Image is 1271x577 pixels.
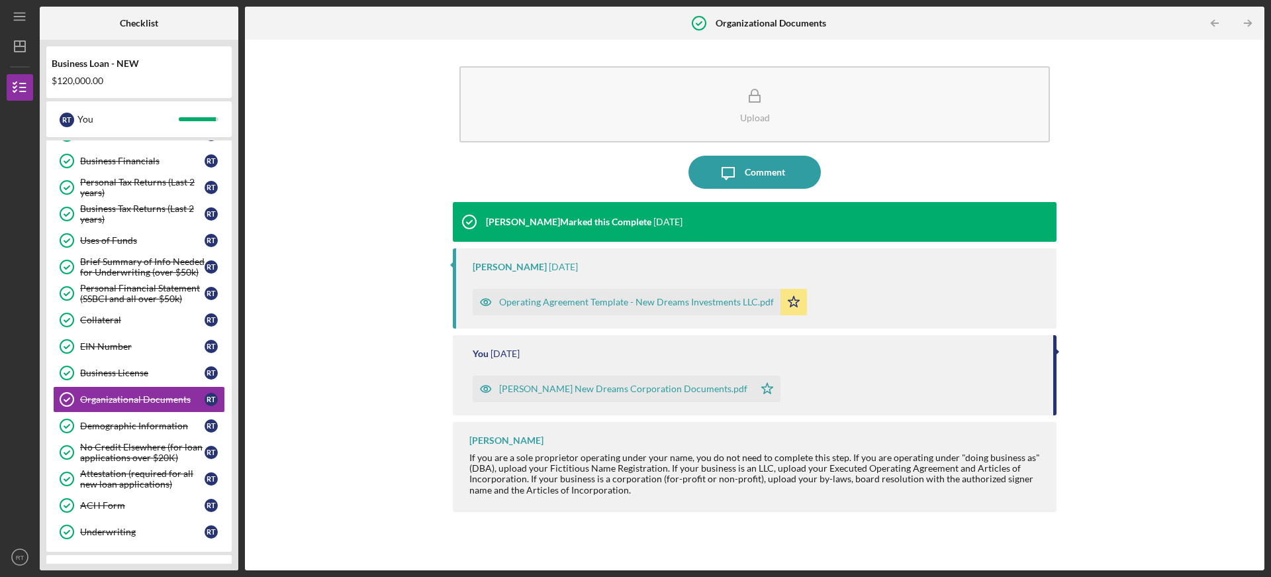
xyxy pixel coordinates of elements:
[80,421,205,431] div: Demographic Information
[80,256,205,278] div: Brief Summary of Info Needed for Underwriting (over $50k)
[205,393,218,406] div: R T
[80,156,205,166] div: Business Financials
[53,174,225,201] a: Personal Tax Returns (Last 2 years)RT
[53,148,225,174] a: Business FinancialsRT
[53,227,225,254] a: Uses of FundsRT
[80,283,205,304] div: Personal Financial Statement (SSBCI and all over $50k)
[205,525,218,539] div: R T
[80,341,205,352] div: EIN Number
[499,297,774,307] div: Operating Agreement Template - New Dreams Investments LLC.pdf
[473,262,547,272] div: [PERSON_NAME]
[80,394,205,405] div: Organizational Documents
[60,113,74,127] div: R T
[80,203,205,225] div: Business Tax Returns (Last 2 years)
[740,113,770,123] div: Upload
[205,472,218,486] div: R T
[486,217,651,227] div: [PERSON_NAME] Marked this Complete
[53,360,225,386] a: Business LicenseRT
[52,58,226,69] div: Business Loan - NEW
[77,108,179,131] div: You
[469,435,543,446] div: [PERSON_NAME]
[469,452,1043,495] div: If you are a sole proprietor operating under your name, you do not need to complete this step. If...
[653,217,683,227] time: 2025-05-29 17:19
[53,333,225,360] a: EIN NumberRT
[80,315,205,325] div: Collateral
[80,177,205,198] div: Personal Tax Returns (Last 2 years)
[53,280,225,307] a: Personal Financial Statement (SSBCI and all over $50k)RT
[53,492,225,519] a: ACH FormRT
[80,527,205,537] div: Underwriting
[205,287,218,300] div: R T
[120,18,158,28] b: Checklist
[491,348,520,359] time: 2025-05-07 17:56
[205,499,218,512] div: R T
[53,386,225,413] a: Organizational DocumentsRT
[205,207,218,221] div: R T
[53,466,225,492] a: Attestation (required for all new loan applications)RT
[205,446,218,459] div: R T
[473,376,780,402] button: [PERSON_NAME] New Dreams Corporation Documents.pdf
[745,156,785,189] div: Comment
[205,234,218,247] div: R T
[80,368,205,378] div: Business License
[205,419,218,433] div: R T
[205,181,218,194] div: R T
[53,254,225,280] a: Brief Summary of Info Needed for Underwriting (over $50k)RT
[80,442,205,463] div: No Credit Elsewhere (for loan applications over $20K)
[53,519,225,545] a: UnderwritingRT
[473,289,807,315] button: Operating Agreement Template - New Dreams Investments LLC.pdf
[688,156,821,189] button: Comment
[205,340,218,353] div: R T
[459,66,1050,142] button: Upload
[205,313,218,327] div: R T
[80,468,205,490] div: Attestation (required for all new loan applications)
[53,439,225,466] a: No Credit Elsewhere (for loan applications over $20K)RT
[499,384,747,394] div: [PERSON_NAME] New Dreams Corporation Documents.pdf
[52,76,226,86] div: $120,000.00
[473,348,489,359] div: You
[53,307,225,333] a: CollateralRT
[80,235,205,246] div: Uses of Funds
[53,201,225,227] a: Business Tax Returns (Last 2 years)RT
[716,18,826,28] b: Organizational Documents
[80,500,205,511] div: ACH Form
[205,154,218,168] div: R T
[205,366,218,380] div: R T
[53,413,225,439] a: Demographic InformationRT
[549,262,578,272] time: 2025-05-29 17:19
[205,260,218,274] div: R T
[16,554,24,561] text: RT
[7,544,33,570] button: RT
